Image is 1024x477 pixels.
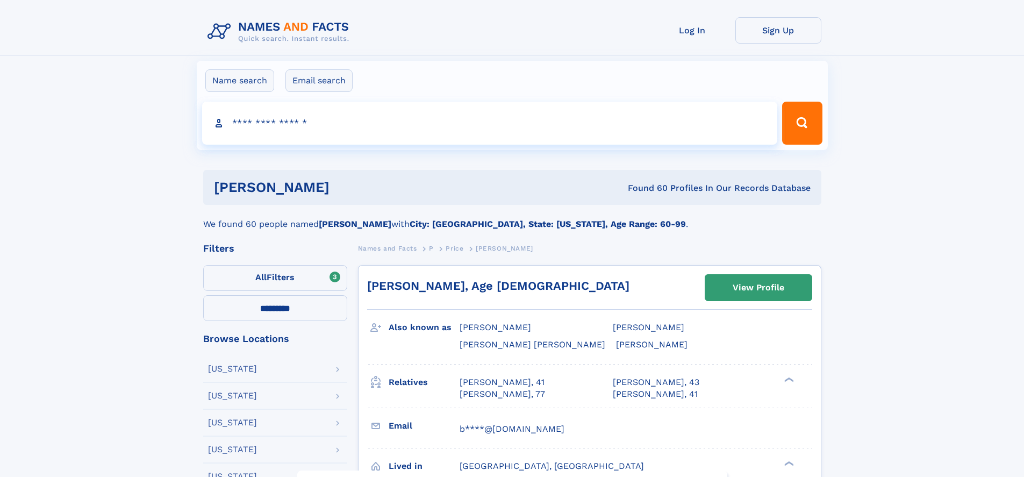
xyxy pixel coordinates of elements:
[429,245,434,252] span: P
[389,417,460,435] h3: Email
[208,365,257,373] div: [US_STATE]
[208,445,257,454] div: [US_STATE]
[205,69,274,92] label: Name search
[214,181,479,194] h1: [PERSON_NAME]
[460,461,644,471] span: [GEOGRAPHIC_DATA], [GEOGRAPHIC_DATA]
[429,241,434,255] a: P
[460,339,605,350] span: [PERSON_NAME] [PERSON_NAME]
[735,17,821,44] a: Sign Up
[460,388,545,400] a: [PERSON_NAME], 77
[446,245,463,252] span: Price
[203,205,821,231] div: We found 60 people named with .
[285,69,353,92] label: Email search
[202,102,778,145] input: search input
[733,275,784,300] div: View Profile
[476,245,533,252] span: [PERSON_NAME]
[649,17,735,44] a: Log In
[358,241,417,255] a: Names and Facts
[782,376,794,383] div: ❯
[389,457,460,475] h3: Lived in
[782,102,822,145] button: Search Button
[203,265,347,291] label: Filters
[460,376,545,388] a: [PERSON_NAME], 41
[203,334,347,344] div: Browse Locations
[319,219,391,229] b: [PERSON_NAME]
[208,391,257,400] div: [US_STATE]
[478,182,811,194] div: Found 60 Profiles In Our Records Database
[367,279,629,293] a: [PERSON_NAME], Age [DEMOGRAPHIC_DATA]
[208,418,257,427] div: [US_STATE]
[446,241,463,255] a: Price
[613,388,698,400] a: [PERSON_NAME], 41
[203,17,358,46] img: Logo Names and Facts
[389,318,460,337] h3: Also known as
[389,373,460,391] h3: Relatives
[255,272,267,282] span: All
[410,219,686,229] b: City: [GEOGRAPHIC_DATA], State: [US_STATE], Age Range: 60-99
[705,275,812,301] a: View Profile
[613,376,699,388] a: [PERSON_NAME], 43
[203,244,347,253] div: Filters
[616,339,688,350] span: [PERSON_NAME]
[460,322,531,332] span: [PERSON_NAME]
[782,460,794,467] div: ❯
[613,322,684,332] span: [PERSON_NAME]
